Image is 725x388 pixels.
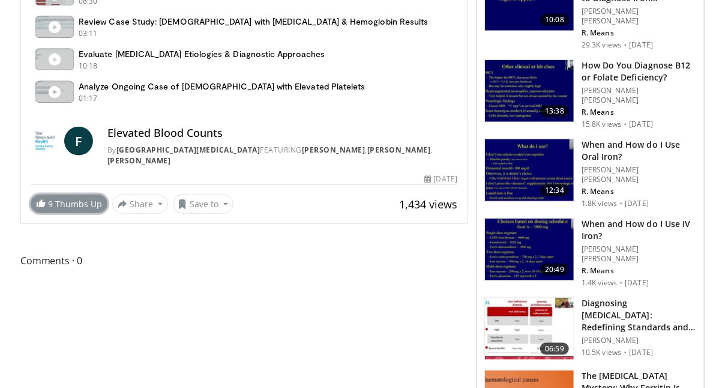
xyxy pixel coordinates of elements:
[582,28,697,38] p: R. Means
[484,59,697,129] a: 13:38 How Do You Diagnose B12 or Folate Deficiency? [PERSON_NAME] [PERSON_NAME] R. Means 15.8K vi...
[582,59,697,83] h3: How Do You Diagnose B12 or Folate Deficiency?
[116,145,260,155] a: [GEOGRAPHIC_DATA][MEDICAL_DATA]
[582,278,617,288] p: 1.4K views
[79,61,98,71] p: 10:18
[582,187,697,196] p: R. Means
[625,199,649,208] p: [DATE]
[31,195,107,213] a: 9 Thumbs Up
[582,165,697,184] p: [PERSON_NAME] [PERSON_NAME]
[79,93,98,104] p: 01:17
[624,40,627,50] div: ·
[173,195,234,214] button: Save to
[624,348,627,357] div: ·
[629,40,653,50] p: [DATE]
[485,298,574,360] img: f7929ac2-4813-417a-bcb3-dbabb01c513c.150x105_q85_crop-smart_upscale.jpg
[582,86,697,105] p: [PERSON_NAME] [PERSON_NAME]
[48,198,53,210] span: 9
[79,49,325,59] h4: Evaluate [MEDICAL_DATA] Etiologies & Diagnostic Approaches
[582,108,697,117] p: R. Means
[79,28,98,39] p: 03:11
[367,145,431,155] a: [PERSON_NAME]
[540,184,569,196] span: 12:34
[107,127,457,140] h4: Elevated Blood Counts
[582,40,621,50] p: 29.3K views
[107,145,457,166] div: By FEATURING , ,
[485,139,574,202] img: 4e9eeae5-b6a7-41be-a190-5c4e432274eb.150x105_q85_crop-smart_upscale.jpg
[302,145,366,155] a: [PERSON_NAME]
[582,7,697,26] p: [PERSON_NAME] [PERSON_NAME]
[582,297,697,333] h3: Diagnosing [MEDICAL_DATA]: Redefining Standards and Dispelling Myths
[79,16,428,27] h4: Review Case Study: [DEMOGRAPHIC_DATA] with [MEDICAL_DATA] & Hemoglobin Results
[540,343,569,355] span: 06:59
[582,348,621,357] p: 10.5K views
[582,244,697,264] p: [PERSON_NAME] [PERSON_NAME]
[484,218,697,288] a: 20:49 When and How do I Use IV Iron? [PERSON_NAME] [PERSON_NAME] R. Means 1.4K views · [DATE]
[629,120,653,129] p: [DATE]
[624,120,627,129] div: ·
[582,336,697,345] p: [PERSON_NAME]
[107,156,171,166] a: [PERSON_NAME]
[619,278,622,288] div: ·
[625,278,649,288] p: [DATE]
[485,219,574,281] img: 210b7036-983c-4937-bd73-ab58786e5846.150x105_q85_crop-smart_upscale.jpg
[582,266,697,276] p: R. Means
[540,105,569,117] span: 13:38
[64,127,93,156] a: F
[582,120,621,129] p: 15.8K views
[540,264,569,276] span: 20:49
[20,253,468,268] span: Comments 0
[484,139,697,208] a: 12:34 When and How do I Use Oral Iron? [PERSON_NAME] [PERSON_NAME] R. Means 1.8K views · [DATE]
[112,195,168,214] button: Share
[619,199,622,208] div: ·
[582,199,617,208] p: 1.8K views
[31,127,59,156] img: Yale Cancer Center
[484,297,697,361] a: 06:59 Diagnosing [MEDICAL_DATA]: Redefining Standards and Dispelling Myths [PERSON_NAME] 10.5K vi...
[485,60,574,123] img: 172d2151-0bab-4046-8dbc-7c25e5ef1d9f.150x105_q85_crop-smart_upscale.jpg
[540,14,569,26] span: 10:08
[629,348,653,357] p: [DATE]
[79,81,366,92] h4: Analyze Ongoing Case of [DEMOGRAPHIC_DATA] with Elevated Platelets
[399,197,457,211] span: 1,434 views
[425,174,457,184] div: [DATE]
[582,139,697,163] h3: When and How do I Use Oral Iron?
[582,218,697,242] h3: When and How do I Use IV Iron?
